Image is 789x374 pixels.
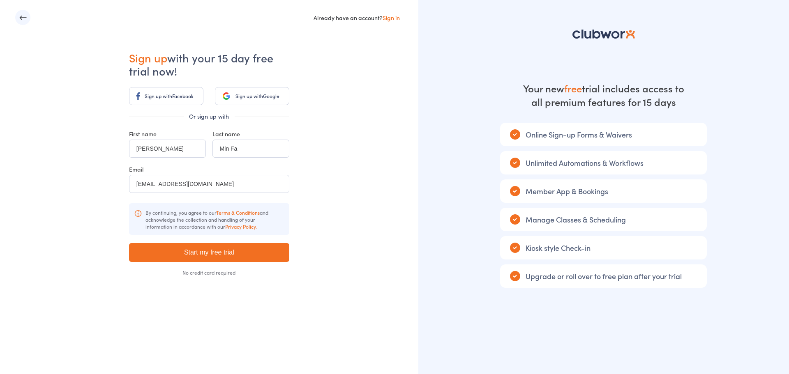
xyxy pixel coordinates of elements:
[129,112,289,120] div: Or sign up with
[129,175,289,193] input: Your business email
[129,203,289,235] div: By continuing, you agree to our and acknowledge the collection and handling of your information i...
[564,81,582,95] strong: free
[145,92,172,99] span: Sign up with
[129,165,289,173] div: Email
[129,243,289,262] input: Start my free trial
[129,270,289,275] div: No credit card required
[129,87,203,105] a: Sign up withFacebook
[129,140,206,158] input: First name
[216,209,260,216] a: Terms & Conditions
[500,179,707,203] div: Member App & Bookings
[314,14,400,22] div: Already have an account?
[521,81,686,108] div: Your new trial includes access to all premium features for 15 days
[129,50,167,65] span: Sign up
[383,14,400,22] a: Sign in
[235,92,263,99] span: Sign up with
[500,208,707,231] div: Manage Classes & Scheduling
[212,140,289,158] input: Last name
[212,130,289,138] div: Last name
[129,51,289,77] h1: with your 15 day free trial now!
[215,87,289,105] a: Sign up withGoogle
[500,151,707,174] div: Unlimited Automations & Workflows
[225,223,257,230] a: Privacy Policy.
[129,130,206,138] div: First name
[500,236,707,259] div: Kiosk style Check-in
[500,123,707,146] div: Online Sign-up Forms & Waivers
[572,30,634,39] img: logo-81c5d2ba81851df8b7b8b3f485ec5aa862684ab1dc4821eed5b71d8415c3dc76.svg
[500,264,707,288] div: Upgrade or roll over to free plan after your trial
